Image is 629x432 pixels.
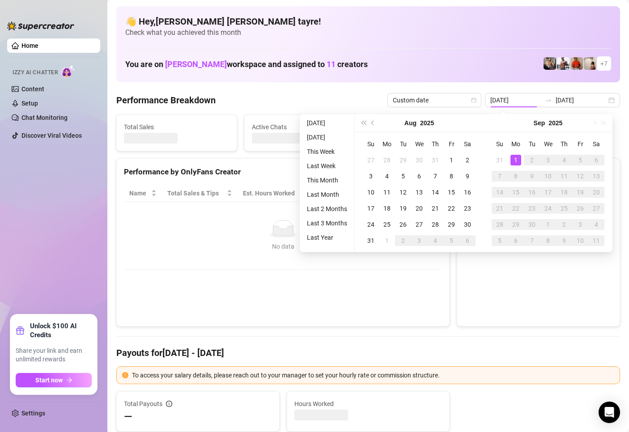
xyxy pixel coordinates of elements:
a: Discover Viral Videos [21,132,82,139]
th: Name [124,185,162,202]
span: Messages Sent [379,122,485,132]
span: Chat Conversion [377,188,429,198]
span: gift [16,326,25,335]
button: Start nowarrow-right [16,373,92,387]
div: To access your salary details, please reach out to your manager to set your hourly rate or commis... [132,370,614,380]
span: Share your link and earn unlimited rewards [16,347,92,364]
strong: Unlock $100 AI Credits [30,322,92,339]
th: Sales / Hour [314,185,371,202]
h4: Performance Breakdown [116,94,216,106]
span: Izzy AI Chatter [13,68,58,77]
span: Name [129,188,149,198]
span: Sales / Hour [319,188,359,198]
span: Active Chats [252,122,357,132]
a: Content [21,85,44,93]
div: Open Intercom Messenger [599,402,620,423]
h1: You are on workspace and assigned to creators [125,59,368,69]
span: [PERSON_NAME] [165,59,227,69]
span: swap-right [545,97,552,104]
th: Total Sales & Tips [162,185,238,202]
span: Total Sales & Tips [167,188,225,198]
img: Ralphy [584,57,596,70]
span: Start now [35,377,63,384]
h4: Payouts for [DATE] - [DATE] [116,347,620,359]
span: Hours Worked [294,399,442,409]
img: Justin [570,57,583,70]
span: 11 [327,59,336,69]
span: calendar [471,97,476,103]
a: Settings [21,410,45,417]
span: Check what you achieved this month [125,28,611,38]
img: George [544,57,556,70]
span: Custom date [393,93,476,107]
input: End date [556,95,607,105]
div: Performance by OnlyFans Creator [124,166,442,178]
img: JUSTIN [557,57,569,70]
span: to [545,97,552,104]
th: Chat Conversion [371,185,442,202]
div: Sales by OnlyFans Creator [464,166,612,178]
span: — [124,410,132,424]
a: Setup [21,100,38,107]
div: Est. Hours Worked [243,188,301,198]
input: Start date [490,95,541,105]
a: Home [21,42,38,49]
span: + 7 [600,59,608,68]
span: Total Sales [124,122,229,132]
h4: 👋 Hey, [PERSON_NAME] [PERSON_NAME] tayre ! [125,15,611,28]
img: logo-BBDzfeDw.svg [7,21,74,30]
div: No data [133,241,433,251]
img: AI Chatter [61,65,75,78]
a: Chat Monitoring [21,114,68,121]
span: arrow-right [66,377,72,383]
span: info-circle [166,401,172,407]
span: Total Payouts [124,399,162,409]
span: exclamation-circle [122,372,128,378]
